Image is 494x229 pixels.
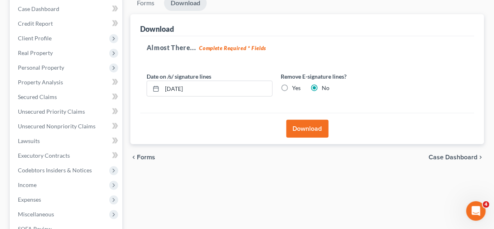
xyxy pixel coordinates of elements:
[18,64,64,71] span: Personal Property
[11,119,122,134] a: Unsecured Nonpriority Claims
[483,201,490,208] span: 4
[18,181,37,188] span: Income
[322,84,329,92] label: No
[18,108,85,115] span: Unsecured Priority Claims
[478,154,484,161] i: chevron_right
[137,154,155,161] span: Forms
[162,81,272,97] input: MM/DD/YYYY
[18,152,70,159] span: Executory Contracts
[11,104,122,119] a: Unsecured Priority Claims
[11,2,122,16] a: Case Dashboard
[199,45,266,51] strong: Complete Required * Fields
[18,93,57,100] span: Secured Claims
[18,79,63,86] span: Property Analysis
[39,4,68,10] h1: Operator
[13,167,19,173] button: Upload attachment
[11,90,122,104] a: Secured Claims
[6,35,156,179] div: Kelly says…
[39,167,45,173] button: Gif picker
[6,16,156,35] div: Kelly says…
[147,72,211,81] label: Date on /s/ signature lines
[139,163,152,176] button: Send a message…
[286,120,329,138] button: Download
[5,3,21,19] button: go back
[23,4,36,18] img: Profile image for Operator
[18,211,54,218] span: Miscellaneous
[18,137,40,144] span: Lawsuits
[429,154,484,161] a: Case Dashboard chevron_right
[429,154,478,161] span: Case Dashboard
[11,148,122,163] a: Executory Contracts
[18,5,59,12] span: Case Dashboard
[35,19,80,24] b: [PERSON_NAME]
[466,201,486,221] iframe: Intercom live chat
[35,18,139,25] div: joined the conversation
[7,150,156,163] textarea: Message…
[147,43,468,53] h5: Almost There...
[281,72,407,81] label: Remove E-signature lines?
[130,154,166,161] button: chevron_left Forms
[140,24,174,34] div: Download
[26,167,32,173] button: Emoji picker
[11,16,122,31] a: Credit Report
[18,49,53,56] span: Real Property
[18,35,52,42] span: Client Profile
[143,3,157,18] div: Close
[24,18,32,26] img: Profile image for Kelly
[11,75,122,90] a: Property Analysis
[292,84,301,92] label: Yes
[18,20,53,27] span: Credit Report
[130,154,137,161] i: chevron_left
[39,10,101,18] p: The team can also help
[52,167,58,173] button: Start recording
[6,35,133,165] div: Hi [PERSON_NAME]. The NextChapter team is out of the office [DATE] for the holiday.It looks like ...
[127,3,143,19] button: Home
[13,40,127,160] div: Hi [PERSON_NAME]. The NextChapter team is out of the office [DATE] for the holiday. It looks like...
[18,196,41,203] span: Expenses
[18,123,95,130] span: Unsecured Nonpriority Claims
[11,134,122,148] a: Lawsuits
[18,167,92,174] span: Codebtors Insiders & Notices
